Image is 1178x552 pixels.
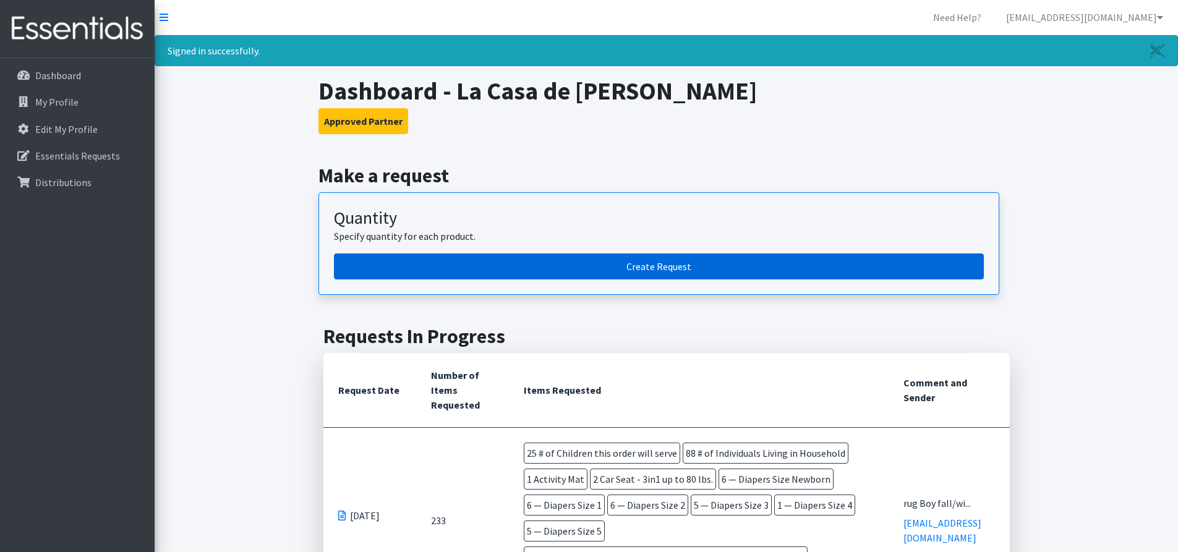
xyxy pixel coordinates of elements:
p: Edit My Profile [35,123,98,135]
p: Specify quantity for each product. [334,229,984,244]
button: Approved Partner [318,108,408,134]
h1: Dashboard - La Casa de [PERSON_NAME] [318,76,1014,106]
a: My Profile [5,90,150,114]
a: Need Help? [923,5,991,30]
span: 1 — Diapers Size 4 [774,495,855,516]
p: My Profile [35,96,79,108]
a: Edit My Profile [5,117,150,142]
a: Distributions [5,170,150,195]
a: Dashboard [5,63,150,88]
span: 25 # of Children this order will serve [524,443,680,464]
p: Dashboard [35,69,81,82]
th: Request Date [323,353,416,428]
a: [EMAIL_ADDRESS][DOMAIN_NAME] [903,517,981,544]
span: 6 — Diapers Size 2 [607,495,688,516]
a: Essentials Requests [5,143,150,168]
span: 88 # of Individuals Living in Household [683,443,848,464]
div: Signed in successfully. [155,35,1178,66]
h3: Quantity [334,208,984,229]
span: 1 Activity Mat [524,469,587,490]
span: [DATE] [350,508,380,523]
p: Essentials Requests [35,150,120,162]
a: [EMAIL_ADDRESS][DOMAIN_NAME] [996,5,1173,30]
h2: Make a request [318,164,1014,187]
span: 5 — Diapers Size 5 [524,520,605,541]
a: Create a request by quantity [334,253,984,279]
p: Distributions [35,176,92,189]
th: Comment and Sender [889,353,1010,428]
h2: Requests In Progress [323,325,1010,348]
span: 6 — Diapers Size Newborn [719,469,834,490]
th: Items Requested [509,353,889,428]
span: 6 — Diapers Size 1 [524,495,605,516]
a: Close [1138,36,1177,66]
img: HumanEssentials [5,8,150,49]
div: rug Boy fall/wi... [903,496,995,511]
span: 2 Car Seat - 3in1 up to 80 lbs. [590,469,716,490]
th: Number of Items Requested [416,353,509,428]
span: 5 — Diapers Size 3 [691,495,772,516]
